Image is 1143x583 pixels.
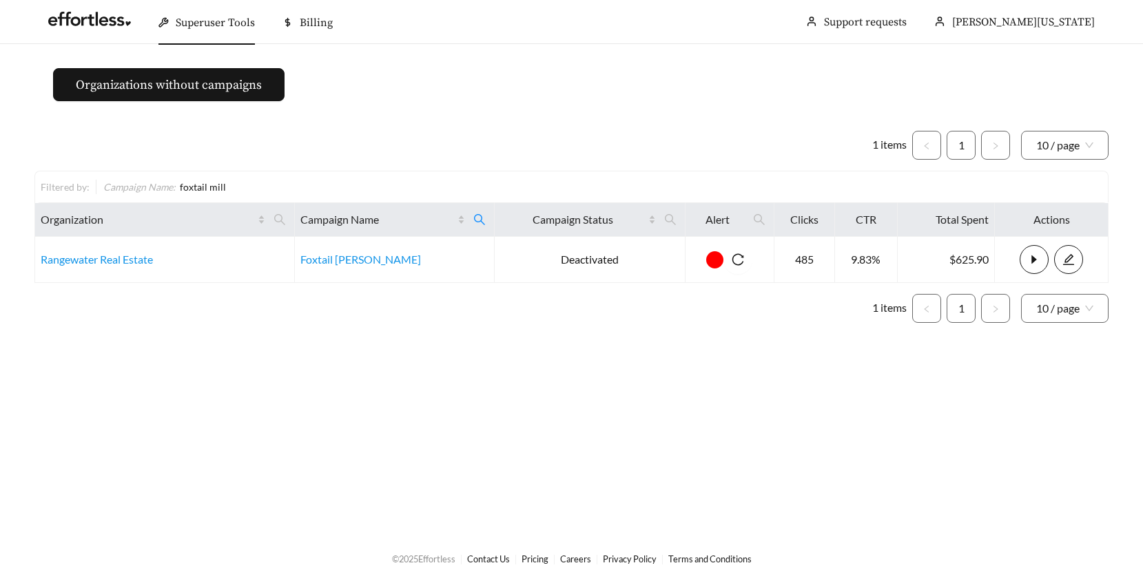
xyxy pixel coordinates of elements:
span: edit [1055,253,1082,266]
span: Campaign Name : [103,181,176,193]
span: foxtail mill [180,181,226,193]
div: Page Size [1021,294,1109,323]
button: left [912,294,941,323]
button: edit [1054,245,1083,274]
span: search [659,209,682,231]
a: Rangewater Real Estate [41,253,153,266]
li: 1 items [872,294,907,323]
th: Total Spent [898,203,996,237]
span: Alert [691,211,745,228]
span: search [664,213,677,226]
span: Campaign Name [300,211,455,228]
span: search [753,213,765,226]
span: Campaign Status [500,211,645,228]
span: search [748,209,771,231]
span: search [268,209,291,231]
span: 10 / page [1036,295,1093,322]
span: left [923,305,931,313]
a: Support requests [824,15,907,29]
span: caret-right [1020,253,1048,266]
li: Previous Page [912,294,941,323]
span: [PERSON_NAME][US_STATE] [952,15,1095,29]
a: 1 [947,295,975,322]
a: Terms and Conditions [668,553,752,564]
button: caret-right [1020,245,1049,274]
button: right [981,131,1010,160]
span: Organizations without campaigns [76,76,262,94]
a: Privacy Policy [603,553,657,564]
li: Next Page [981,294,1010,323]
span: right [991,142,1000,150]
span: Superuser Tools [176,16,255,30]
span: 10 / page [1036,131,1093,159]
a: edit [1054,253,1083,266]
td: 485 [774,237,835,283]
a: Contact Us [467,553,510,564]
li: Previous Page [912,131,941,160]
div: Filtered by: [41,180,96,194]
span: right [991,305,1000,313]
button: left [912,131,941,160]
div: Page Size [1021,131,1109,160]
a: Careers [560,553,591,564]
th: Clicks [774,203,835,237]
span: left [923,142,931,150]
span: reload [723,253,752,266]
a: Foxtail [PERSON_NAME] [300,253,421,266]
th: CTR [835,203,898,237]
td: Deactivated [495,237,685,283]
li: 1 [947,131,976,160]
li: 1 items [872,131,907,160]
span: search [473,213,486,226]
span: search [468,209,491,231]
th: Actions [995,203,1109,237]
span: search [274,213,286,226]
td: 9.83% [835,237,898,283]
td: $625.90 [898,237,996,283]
li: 1 [947,294,976,323]
span: © 2025 Effortless [392,553,455,564]
a: Pricing [522,553,548,564]
button: Organizations without campaigns [53,68,285,101]
span: Billing [300,16,333,30]
button: reload [723,245,752,274]
li: Next Page [981,131,1010,160]
a: 1 [947,131,975,159]
span: Organization [41,211,255,228]
button: right [981,294,1010,323]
